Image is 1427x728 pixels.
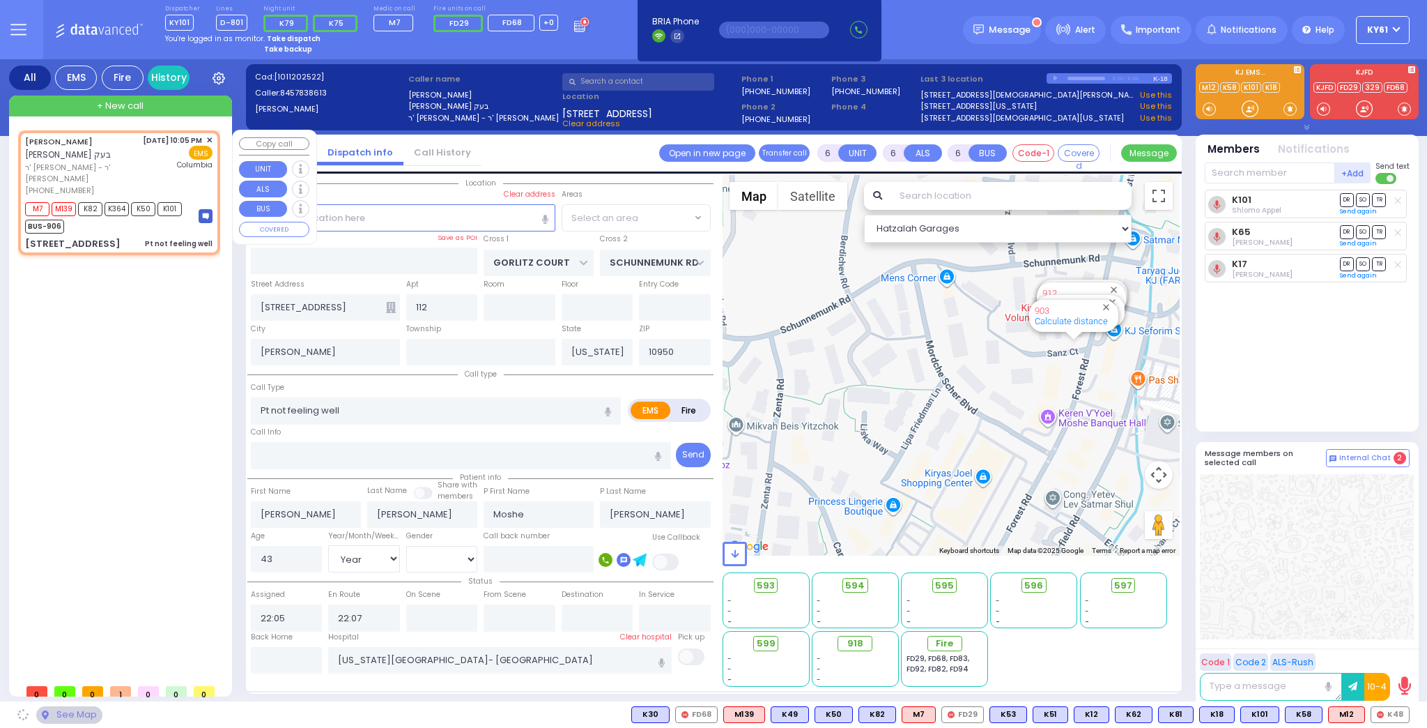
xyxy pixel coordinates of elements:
[727,616,732,627] span: -
[1085,616,1089,627] span: -
[1270,653,1316,671] button: ALS-Rush
[148,66,190,90] a: History
[1140,100,1172,112] a: Use this
[1232,269,1293,280] span: Yoel Ekstein
[1310,69,1419,79] label: KJFD
[1356,16,1410,44] button: KY61
[1394,452,1406,464] span: 2
[255,71,404,83] label: Cad:
[1074,706,1109,723] div: K12
[1042,288,1057,298] a: 912
[562,324,581,335] label: State
[453,472,508,483] span: Patient info
[1356,225,1370,238] span: SO
[1328,706,1365,723] div: M12
[1145,182,1173,210] button: Toggle fullscreen view
[600,486,646,497] label: P Last Name
[484,486,530,497] label: P First Name
[157,202,182,216] span: K101
[1121,144,1177,162] button: Message
[145,238,213,249] div: Pt not feeling well
[727,653,732,664] span: -
[1107,283,1120,296] button: Close
[757,579,775,593] span: 593
[771,706,809,723] div: BLS
[25,149,111,160] span: [PERSON_NAME] בעק
[484,589,526,600] label: From Scene
[989,706,1027,723] div: K53
[1240,706,1279,723] div: BLS
[831,73,916,85] span: Phone 3
[199,209,213,223] img: message-box.svg
[1316,24,1334,36] span: Help
[406,589,440,600] label: On Scene
[996,596,1000,606] span: -
[1140,89,1172,101] a: Use this
[110,686,131,697] span: 1
[504,189,555,200] label: Clear address
[1140,112,1172,124] a: Use this
[251,632,293,643] label: Back Home
[600,234,628,245] label: Cross 2
[1100,301,1113,314] button: Close
[1372,193,1386,206] span: TR
[251,486,291,497] label: First Name
[1329,455,1336,462] img: comment-alt.png
[438,491,473,501] span: members
[1074,706,1109,723] div: BLS
[562,189,583,200] label: Areas
[484,234,509,245] label: Cross 1
[1340,207,1377,215] a: Send again
[726,538,772,556] a: Open this area in Google Maps (opens a new window)
[206,135,213,146] span: ✕
[1375,161,1410,172] span: Send text
[251,204,555,231] input: Search location here
[54,686,75,697] span: 0
[771,706,809,723] div: K49
[78,202,102,216] span: K82
[55,21,148,38] img: Logo
[1232,237,1293,248] span: Mordechai Weisz
[1232,259,1247,269] a: K17
[267,33,321,44] strong: Take dispatch
[1233,653,1268,671] button: Code 2
[280,87,327,98] span: 8457838613
[727,674,732,685] span: -
[216,15,247,31] span: D-801
[1263,82,1280,93] a: K18
[131,202,155,216] span: K50
[251,427,281,438] label: Call Info
[907,606,911,616] span: -
[1199,82,1219,93] a: M12
[105,202,129,216] span: K364
[681,711,688,718] img: red-radio-icon.svg
[1377,711,1384,718] img: red-radio-icon.svg
[1356,193,1370,206] span: SO
[631,402,671,419] label: EMS
[936,637,953,651] span: Fire
[239,181,287,197] button: ALS
[328,632,359,643] label: Hospital
[502,17,522,28] span: FD68
[484,279,504,290] label: Room
[165,5,200,13] label: Dispatcher
[817,596,821,606] span: -
[189,146,213,160] span: EMS
[1367,24,1388,36] span: KY61
[438,480,477,490] small: Share with
[723,706,765,723] div: M139
[251,279,304,290] label: Street Address
[389,17,401,28] span: M7
[1136,24,1180,36] span: Important
[948,711,955,718] img: red-radio-icon.svg
[620,632,672,643] label: Clear hospital
[1205,449,1326,467] h5: Message members on selected call
[329,17,344,29] span: K75
[838,144,877,162] button: UNIT
[1085,596,1089,606] span: -
[25,220,64,234] span: BUS-906
[1033,706,1068,723] div: BLS
[1337,82,1361,93] a: FD29
[36,706,102,724] div: See map
[1278,142,1350,158] button: Notifications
